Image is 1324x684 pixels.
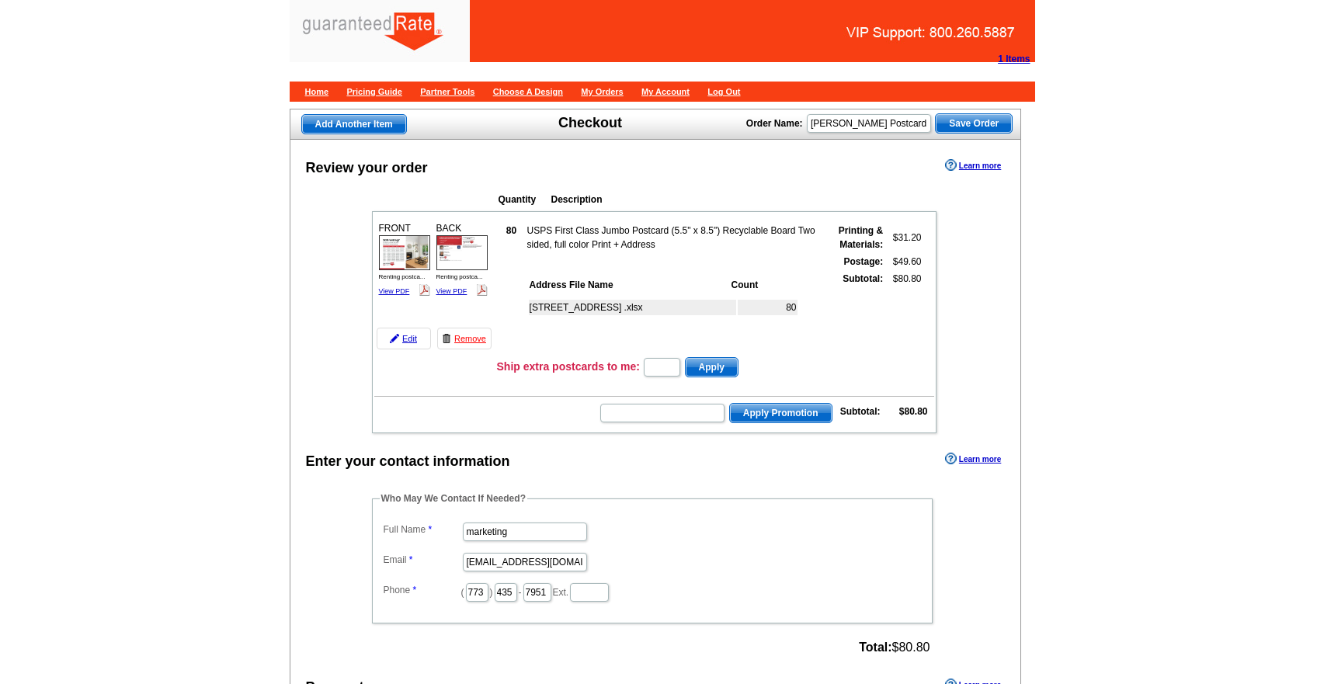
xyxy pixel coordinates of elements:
[738,300,798,315] td: 80
[529,300,736,315] td: [STREET_ADDRESS] .xlsx
[498,192,549,207] th: Quantity
[436,235,488,270] img: small-thumb.jpg
[497,359,640,373] h3: Ship extra postcards to me:
[729,403,832,423] button: Apply Promotion
[885,254,922,269] td: $49.60
[843,273,883,284] strong: Subtotal:
[686,358,738,377] span: Apply
[306,451,510,472] div: Enter your contact information
[436,273,483,280] span: Renting postca...
[945,453,1001,465] a: Learn more
[346,87,402,96] a: Pricing Guide
[885,223,922,252] td: $31.20
[437,328,492,349] a: Remove
[379,287,410,295] a: View PDF
[899,406,928,417] strong: $80.80
[384,583,461,597] label: Phone
[377,328,431,349] a: Edit
[506,225,516,236] strong: 80
[558,115,622,131] h1: Checkout
[302,115,406,134] span: Add Another Item
[306,158,428,179] div: Review your order
[859,641,891,654] strong: Total:
[493,87,563,96] a: Choose A Design
[301,114,407,134] a: Add Another Item
[526,223,819,252] td: USPS First Class Jumbo Postcard (5.5" x 8.5") Recyclable Board Two sided, full color Print + Address
[476,284,488,296] img: pdf_logo.png
[685,357,738,377] button: Apply
[390,334,399,343] img: pencil-icon.gif
[379,273,426,280] span: Renting postca...
[420,87,474,96] a: Partner Tools
[746,118,803,129] strong: Order Name:
[384,553,461,567] label: Email
[305,87,329,96] a: Home
[859,641,930,654] span: $80.80
[843,256,883,267] strong: Postage:
[935,113,1013,134] button: Save Order
[730,404,832,422] span: Apply Promotion
[529,277,729,293] th: Address File Name
[434,219,490,300] div: BACK
[641,87,690,96] a: My Account
[885,271,922,352] td: $80.80
[840,406,881,417] strong: Subtotal:
[1013,323,1324,684] iframe: LiveChat chat widget
[436,287,467,295] a: View PDF
[442,334,451,343] img: trashcan-icon.gif
[707,87,740,96] a: Log Out
[377,219,433,300] div: FRONT
[731,277,798,293] th: Count
[945,159,1001,172] a: Learn more
[998,54,1030,64] strong: 1 Items
[384,523,461,536] label: Full Name
[936,114,1012,133] span: Save Order
[551,192,835,207] th: Description
[839,225,883,250] strong: Printing & Materials:
[379,235,430,270] img: small-thumb.jpg
[581,87,623,96] a: My Orders
[380,579,925,603] dd: ( ) - Ext.
[419,284,430,296] img: pdf_logo.png
[380,491,527,505] legend: Who May We Contact If Needed?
